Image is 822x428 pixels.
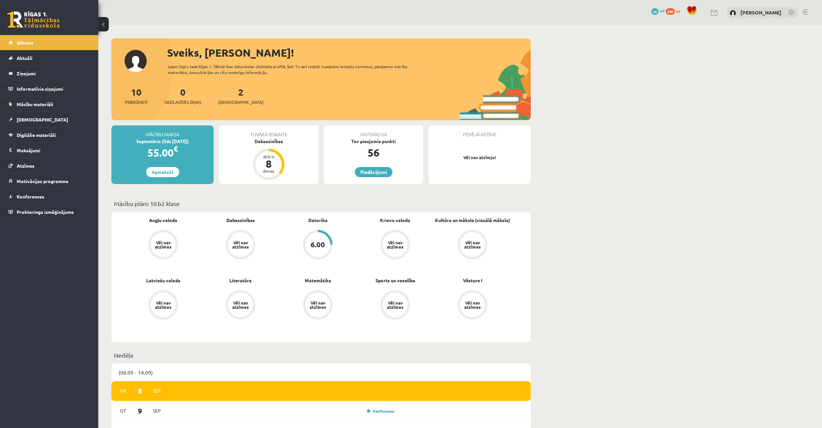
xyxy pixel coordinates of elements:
[324,138,423,145] div: Tev pieejamie punkti
[9,143,90,158] a: Maksājumi
[150,406,164,416] span: Sep
[218,99,263,105] span: [DEMOGRAPHIC_DATA]
[17,194,44,199] span: Konferences
[149,217,177,224] a: Angļu valoda
[17,178,68,184] span: Motivācijas programma
[146,167,179,177] a: Apmaksāt
[434,230,511,261] a: Vēl nav atzīmes
[17,101,53,107] span: Mācību materiāli
[311,241,325,248] div: 6.00
[164,99,201,105] span: Neizlasītās ziņas
[154,240,172,249] div: Vēl nav atzīmes
[17,81,90,96] legend: Informatīvie ziņojumi
[279,230,356,261] a: 6.00
[375,277,415,284] a: Sports un veselība
[116,406,130,416] span: Ot
[324,125,423,138] div: Motivācija
[308,217,328,224] a: Datorika
[386,240,404,249] div: Vēl nav atzīmes
[17,40,33,46] span: Sākums
[124,290,202,321] a: Vēl nav atzīmes
[116,386,130,396] span: Pr
[111,138,214,145] div: Septembris (līdz [DATE])
[130,405,150,416] span: 9
[218,86,263,105] a: 2[DEMOGRAPHIC_DATA]
[202,290,279,321] a: Vēl nav atzīmes
[305,277,331,284] a: Matemātika
[17,132,56,138] span: Digitālie materiāli
[356,290,434,321] a: Vēl nav atzīmes
[219,125,318,138] div: Tuvākā ieskaite
[324,145,423,160] div: 56
[259,155,278,158] div: Atlicis
[9,66,90,81] a: Ziņojumi
[651,8,665,13] a: 56 mP
[463,240,482,249] div: Vēl nav atzīmes
[676,8,680,13] span: xp
[168,64,419,75] div: Laipni lūgts savā Rīgas 1. Tālmācības vidusskolas skolnieka profilā. Šeit Tu vari redzēt tuvojošo...
[9,50,90,65] a: Aktuāli
[17,143,90,158] legend: Maksājumi
[356,230,434,261] a: Vēl nav atzīmes
[17,209,74,215] span: Proktoringa izmēģinājums
[463,277,482,284] a: Vēsture I
[9,81,90,96] a: Informatīvie ziņojumi
[309,301,327,309] div: Vēl nav atzīmes
[259,158,278,169] div: 8
[355,167,392,177] a: Piedāvājumi
[111,145,214,160] div: 55.00
[130,385,150,396] span: 8
[660,8,665,13] span: mP
[9,127,90,142] a: Digitālie materiāli
[167,45,531,61] div: Sveiks, [PERSON_NAME]!
[9,174,90,189] a: Motivācijas programma
[9,112,90,127] a: [DEMOGRAPHIC_DATA]
[9,158,90,173] a: Atzīmes
[164,86,201,105] a: 0Neizlasītās ziņas
[114,199,528,208] p: Mācību plāns 10.b2 klase
[125,86,147,105] a: 10Priekšmeti
[114,351,528,360] p: Nedēļa
[740,9,781,16] a: [PERSON_NAME]
[279,290,356,321] a: Vēl nav atzīmes
[386,301,404,309] div: Vēl nav atzīmes
[367,408,394,414] a: Konference
[17,55,32,61] span: Aktuāli
[463,301,482,309] div: Vēl nav atzīmes
[150,386,164,396] span: Sep
[432,154,527,161] p: Vēl nav atzīmju!
[666,8,683,13] a: 240 xp
[124,230,202,261] a: Vēl nav atzīmes
[9,97,90,112] a: Mācību materiāli
[730,10,736,16] img: Timurs Lozovskis
[154,301,172,309] div: Vēl nav atzīmes
[174,144,178,154] span: €
[226,217,255,224] a: Dabaszinības
[259,169,278,173] div: dienas
[429,125,531,138] div: Pēdējā atzīme
[17,163,34,169] span: Atzīmes
[229,277,252,284] a: Literatūra
[9,189,90,204] a: Konferences
[111,125,214,138] div: Mācību maksa
[9,204,90,219] a: Proktoringa izmēģinājums
[146,277,181,284] a: Latviešu valoda
[111,363,531,381] div: (08.09 - 14.09)
[434,290,511,321] a: Vēl nav atzīmes
[651,8,659,15] span: 56
[17,117,68,122] span: [DEMOGRAPHIC_DATA]
[9,35,90,50] a: Sākums
[125,99,147,105] span: Priekšmeti
[17,66,90,81] legend: Ziņojumi
[666,8,675,15] span: 240
[7,11,60,28] a: Rīgas 1. Tālmācības vidusskola
[219,138,318,145] div: Dabaszinības
[380,217,410,224] a: Krievu valoda
[231,301,250,309] div: Vēl nav atzīmes
[219,138,318,181] a: Dabaszinības Atlicis 8 dienas
[202,230,279,261] a: Vēl nav atzīmes
[435,217,510,224] a: Kultūra un māksla (vizuālā māksla)
[231,240,250,249] div: Vēl nav atzīmes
